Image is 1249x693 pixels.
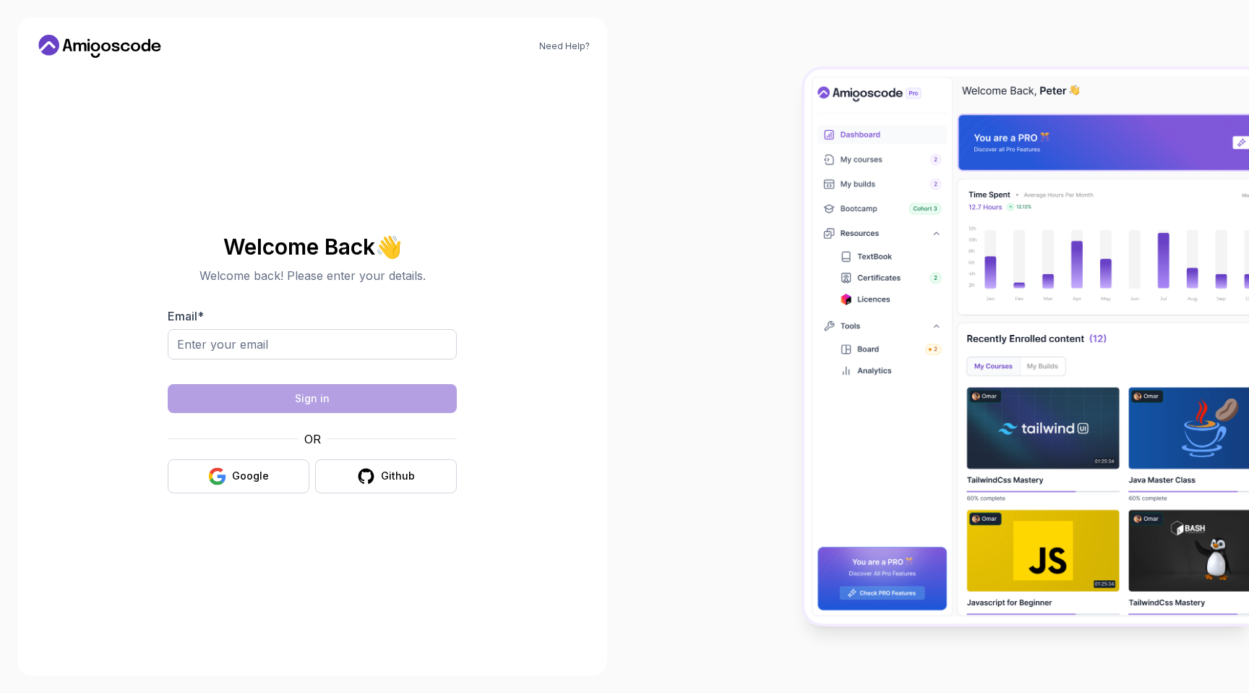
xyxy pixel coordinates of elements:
div: Github [381,469,415,483]
a: Home link [35,35,165,58]
button: Github [315,459,457,493]
h2: Welcome Back [168,235,457,258]
div: Google [232,469,269,483]
p: OR [304,430,321,448]
div: Sign in [295,391,330,406]
button: Sign in [168,384,457,413]
button: Google [168,459,309,493]
label: Email * [168,309,204,323]
img: Amigoscode Dashboard [804,69,1249,624]
span: 👋 [374,232,404,260]
input: Enter your email [168,329,457,360]
p: Welcome back! Please enter your details. [168,267,457,284]
a: Need Help? [539,41,590,52]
